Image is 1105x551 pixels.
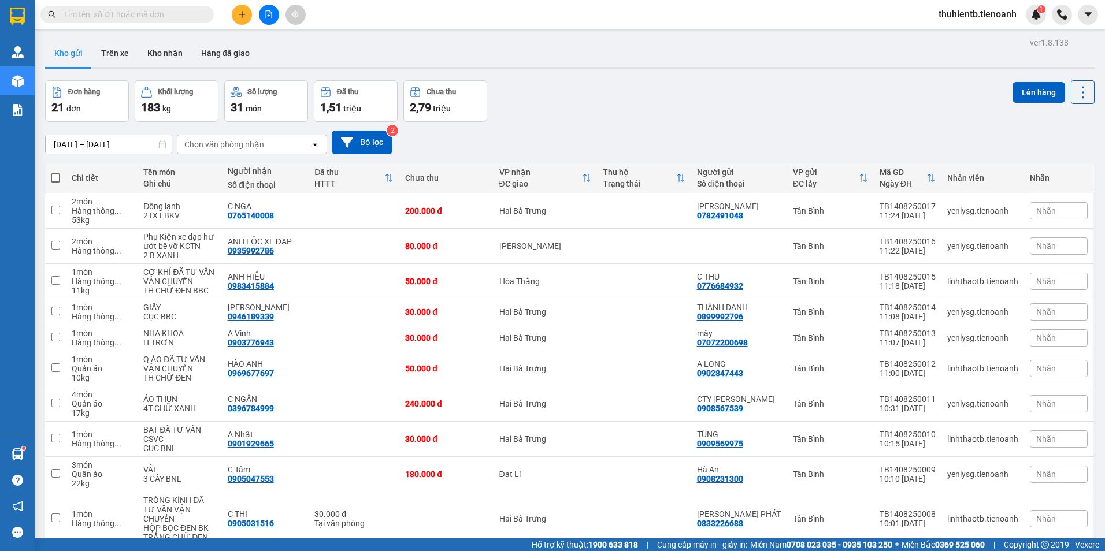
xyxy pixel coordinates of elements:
[793,179,859,188] div: ĐC lấy
[143,338,216,347] div: H TRƠN
[793,364,868,373] div: Tân Bình
[880,404,936,413] div: 10:31 [DATE]
[45,80,129,122] button: Đơn hàng21đơn
[228,303,303,312] div: THANH VŨ
[499,514,591,523] div: Hai Bà Trưng
[228,368,274,378] div: 0969677697
[143,303,216,312] div: GIẤY
[947,470,1018,479] div: yenlysg.tienoanh
[880,237,936,246] div: TB1408250016
[143,251,216,260] div: 2 B XANH
[12,46,24,58] img: warehouse-icon
[880,312,936,321] div: 11:08 [DATE]
[880,179,926,188] div: Ngày ĐH
[228,180,303,189] div: Số điện thoại
[314,179,384,188] div: HTTT
[46,135,172,154] input: Select a date range.
[405,173,487,183] div: Chưa thu
[880,272,936,281] div: TB1408250015
[697,404,743,413] div: 0908567539
[603,179,676,188] div: Trạng thái
[135,80,218,122] button: Khối lượng183kg
[72,364,132,373] div: Quần áo
[72,197,132,206] div: 2 món
[1013,82,1065,103] button: Lên hàng
[947,173,1018,183] div: Nhân viên
[499,167,582,177] div: VP nhận
[228,338,274,347] div: 0903776943
[228,519,274,528] div: 0905031516
[880,368,936,378] div: 11:00 [DATE]
[947,364,1018,373] div: linhthaotb.tienoanh
[314,509,394,519] div: 30.000 đ
[880,465,936,474] div: TB1408250009
[320,100,342,114] span: 1,51
[1036,333,1056,342] span: Nhãn
[114,246,121,255] span: ...
[880,329,936,338] div: TB1408250013
[880,281,936,291] div: 11:18 [DATE]
[143,425,216,444] div: BẠT ĐÃ TƯ VẤN CSVC
[143,496,216,523] div: TRÒNG KÍNH ĐÃ TƯ VẤN VẬN CHUYỂN
[246,104,262,113] span: món
[793,277,868,286] div: Tân Bình
[143,394,216,404] div: ÁO THUN
[285,5,306,25] button: aim
[947,514,1018,523] div: linhthaotb.tienoanh
[143,286,216,295] div: TH CHỮ ĐEN BBC
[1036,241,1056,251] span: Nhãn
[787,540,892,549] strong: 0708 023 035 - 0935 103 250
[143,312,216,321] div: CỤC BBC
[72,215,132,225] div: 53 kg
[68,88,100,96] div: Đơn hàng
[143,329,216,338] div: NHA KHOA
[1030,36,1069,49] div: ver 1.8.138
[1036,364,1056,373] span: Nhãn
[697,465,781,474] div: Hà An
[880,211,936,220] div: 11:24 [DATE]
[499,434,591,444] div: Hai Bà Trưng
[143,202,216,211] div: Đông lạnh
[228,281,274,291] div: 0983415884
[12,75,24,87] img: warehouse-icon
[265,10,273,18] span: file-add
[895,542,899,547] span: ⚪️
[72,237,132,246] div: 2 món
[72,246,132,255] div: Hàng thông thường
[232,5,252,25] button: plus
[880,246,936,255] div: 11:22 [DATE]
[72,479,132,488] div: 22 kg
[532,538,638,551] span: Hỗ trợ kỹ thuật:
[793,167,859,177] div: VP gửi
[228,509,303,519] div: C THI
[499,241,591,251] div: [PERSON_NAME]
[45,39,92,67] button: Kho gửi
[291,10,299,18] span: aim
[228,430,303,439] div: A Nhật
[405,241,487,251] div: 80.000 đ
[143,373,216,382] div: TH CHỮ ĐEN
[114,277,121,286] span: ...
[228,474,274,483] div: 0905047553
[72,312,132,321] div: Hàng thông thường
[499,206,591,215] div: Hai Bà Trưng
[880,394,936,404] div: TB1408250011
[228,359,303,368] div: HÀO ANH
[314,519,394,528] div: Tại văn phòng
[337,88,358,96] div: Đã thu
[697,430,781,439] div: TÙNG
[72,173,132,183] div: Chi tiết
[499,277,591,286] div: Hòa Thắng
[228,404,274,413] div: 0396784999
[880,359,936,368] div: TB1408250012
[929,7,1026,21] span: thuhientb.tienoanh
[158,88,193,96] div: Khối lượng
[1037,5,1045,13] sup: 1
[72,408,132,418] div: 17 kg
[22,446,25,450] sup: 1
[880,430,936,439] div: TB1408250010
[947,399,1018,408] div: yenlysg.tienoanh
[405,277,487,286] div: 50.000 đ
[880,338,936,347] div: 11:07 [DATE]
[143,179,216,188] div: Ghi chú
